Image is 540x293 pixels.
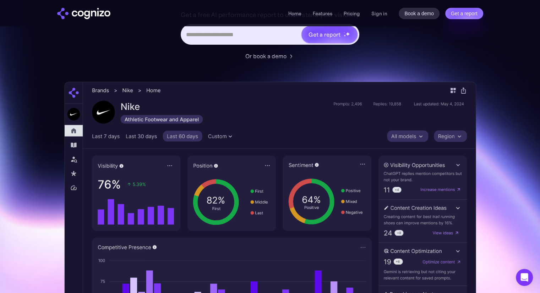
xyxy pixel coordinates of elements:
[313,10,332,17] a: Features
[309,30,340,39] div: Get a report
[344,34,346,37] img: star
[245,52,295,60] a: Or book a demo
[371,9,387,18] a: Sign in
[445,8,483,19] a: Get a report
[344,32,345,33] img: star
[516,269,533,286] div: Open Intercom Messenger
[57,8,110,19] a: home
[399,8,440,19] a: Book a demo
[301,25,358,44] a: Get a reportstarstarstar
[57,8,110,19] img: cognizo logo
[344,10,360,17] a: Pricing
[345,32,350,36] img: star
[288,10,301,17] a: Home
[181,9,359,48] form: Hero URL Input Form
[245,52,287,60] div: Or book a demo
